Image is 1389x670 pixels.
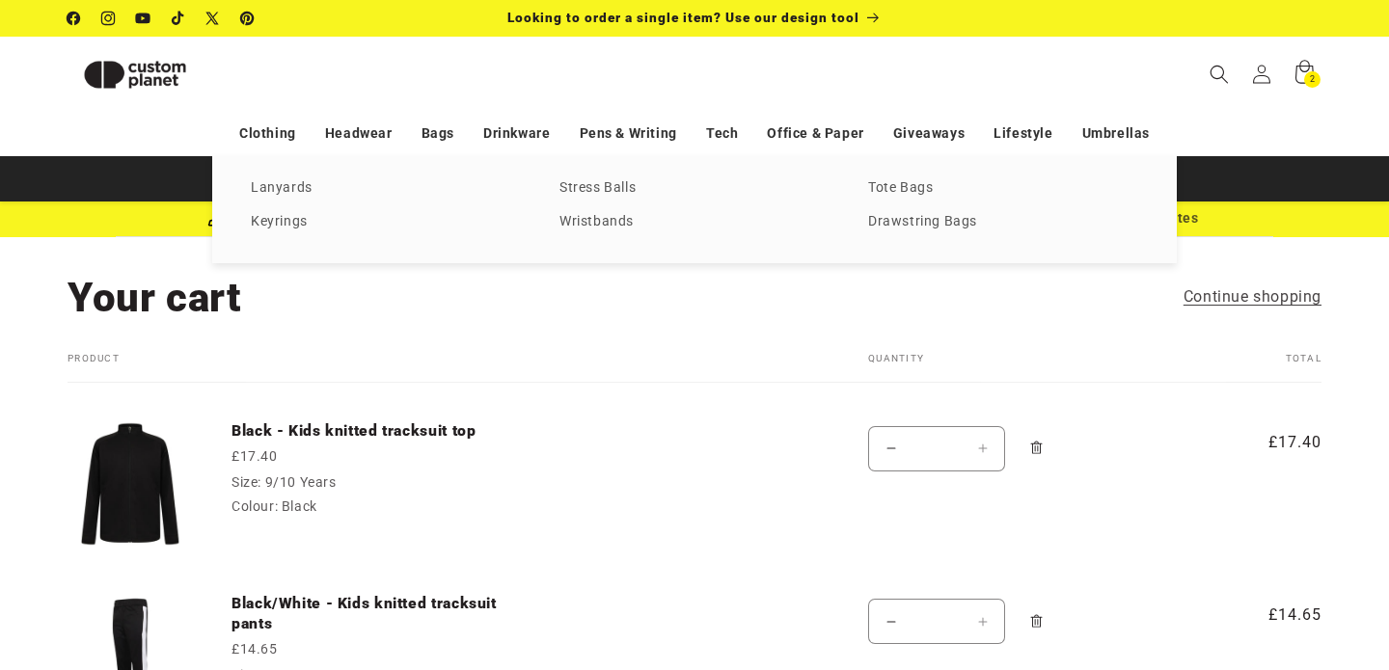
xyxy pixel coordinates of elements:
div: £17.40 [231,446,521,467]
img: Kids knitted tracksuit top [68,421,193,547]
a: Tote Bags [868,175,1138,201]
th: Total [1181,353,1321,383]
a: Lifestyle [994,117,1052,150]
a: Keyrings [251,209,521,235]
a: Remove Black - Kids knitted tracksuit top - 9/10 Years / Black [1020,421,1053,475]
div: £14.65 [231,639,521,659]
a: Wristbands [559,209,830,235]
h1: Your cart [68,272,241,324]
dd: Black [282,498,317,514]
a: Black/White - Kids knitted tracksuit pants [231,594,521,633]
a: Custom Planet [61,37,268,112]
a: Continue shopping [1184,283,1321,311]
th: Quantity [820,353,1181,383]
img: Custom Planet [68,44,203,105]
a: Stress Balls [559,175,830,201]
summary: Search [1198,53,1240,95]
dt: Size: [231,474,261,490]
a: Black - Kids knitted tracksuit top [231,421,521,441]
span: Looking to order a single item? Use our design tool [507,10,859,25]
input: Quantity for Black - Kids knitted tracksuit top [912,426,961,471]
a: Lanyards [251,175,521,201]
iframe: Chat Widget [1058,462,1389,670]
a: Bags [422,117,454,150]
a: Headwear [325,117,393,150]
dt: Colour: [231,498,278,514]
a: Clothing [239,117,296,150]
dd: 9/10 Years [265,474,337,490]
a: Drawstring Bags [868,209,1138,235]
a: Giveaways [893,117,965,150]
input: Quantity for Black/White - Kids knitted tracksuit pants [912,599,961,644]
a: Tech [706,117,738,150]
a: Drinkware [483,117,550,150]
a: Umbrellas [1082,117,1150,150]
span: £17.40 [1219,431,1321,454]
a: Remove Black/White - Kids knitted tracksuit pants - 9/10 Years / Black/White [1020,594,1053,648]
span: 2 [1310,71,1316,88]
a: Office & Paper [767,117,863,150]
a: Pens & Writing [580,117,677,150]
th: Product [68,353,820,383]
